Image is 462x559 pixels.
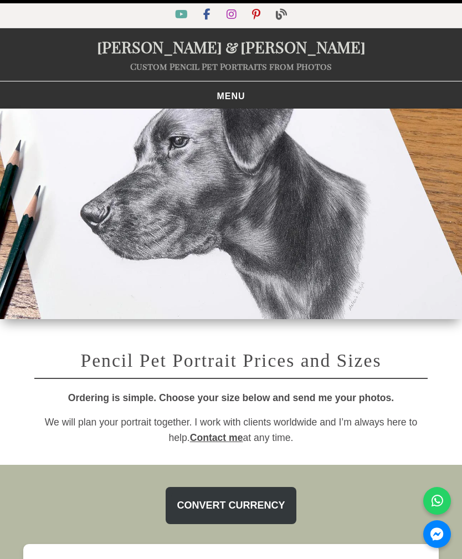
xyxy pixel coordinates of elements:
a: Messenger [423,520,451,548]
a: WhatsApp [423,487,451,515]
p: Ordering is simple. Choose your size below and send me your photos. [34,390,428,406]
button: Toggle navigation [209,89,252,104]
a: YouTube [168,11,197,20]
a: Contact me [190,432,243,443]
span: & [222,36,240,57]
p: We will plan your portrait together. I work with clients worldwide and I’m always here to help. a... [34,414,428,445]
a: Facebook [197,11,219,20]
span: MENU [217,92,245,101]
li: Convert Currency [171,493,290,519]
a: Custom Pencil Pet Portraits from Photos [130,60,332,72]
a: [PERSON_NAME]&[PERSON_NAME] [97,36,366,57]
a: Pinterest [245,11,269,20]
a: Instagram [220,11,245,20]
h1: Pencil Pet Portrait Prices and Sizes [34,333,428,378]
a: Blog [269,11,294,20]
